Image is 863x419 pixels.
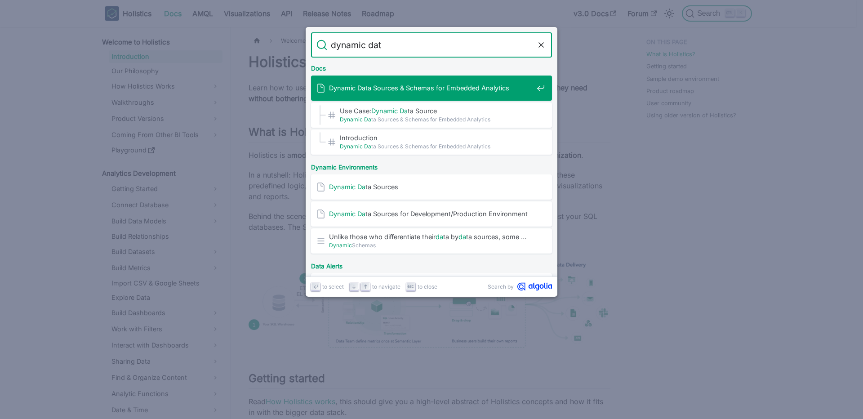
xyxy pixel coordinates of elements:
[312,283,319,290] svg: Enter key
[311,103,552,128] a: Use Case:Dynamic Data Source​Dynamic Data Sources & Schemas for Embedded Analytics
[329,210,356,218] mark: Dynamic
[372,282,400,291] span: to navigate
[327,32,536,58] input: Search docs
[357,210,365,218] mark: Da
[309,58,554,76] div: Docs
[364,143,371,150] mark: Da
[309,255,554,273] div: Data Alerts
[351,283,357,290] svg: Arrow down
[364,116,371,123] mark: Da
[371,107,398,115] mark: Dynamic
[311,76,552,101] a: Dynamic Data Sources & Schemas for Embedded Analytics
[340,142,533,151] span: ta Sources & Schemas for Embedded Analytics
[517,282,552,291] svg: Algolia
[329,232,533,241] span: Unlike those who differentiate their ta by ta sources, some …
[311,228,552,254] a: Unlike those who differentiate theirdata bydata sources, some …DynamicSchemas
[311,273,552,299] a: Data Alert:DynamicVariable Support​Data Alerts
[311,129,552,155] a: Introduction​Dynamic Data Sources & Schemas for Embedded Analytics
[488,282,552,291] a: Search byAlgolia
[357,84,365,92] mark: Da
[340,134,533,142] span: Introduction​
[407,283,414,290] svg: Escape key
[311,174,552,200] a: Dynamic Data Sources
[309,156,554,174] div: Dynamic Environments
[340,143,363,150] mark: Dynamic
[340,115,533,124] span: ta Sources & Schemas for Embedded Analytics
[400,107,408,115] mark: Da
[436,233,443,241] mark: da
[458,233,466,241] mark: da
[418,282,437,291] span: to close
[536,40,547,50] button: Clear the query
[357,183,365,191] mark: Da
[488,282,514,291] span: Search by
[329,84,356,92] mark: Dynamic
[322,282,344,291] span: to select
[329,84,533,92] span: ta Sources & Schemas for Embedded Analytics
[329,183,533,191] span: ta Sources
[340,116,363,123] mark: Dynamic
[329,242,352,249] mark: Dynamic
[340,107,533,115] span: Use Case: ta Source​
[362,283,369,290] svg: Arrow up
[311,201,552,227] a: Dynamic Data Sources for Development/Production Environment
[329,183,356,191] mark: Dynamic
[329,241,533,250] span: Schemas
[329,209,533,218] span: ta Sources for Development/Production Environment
